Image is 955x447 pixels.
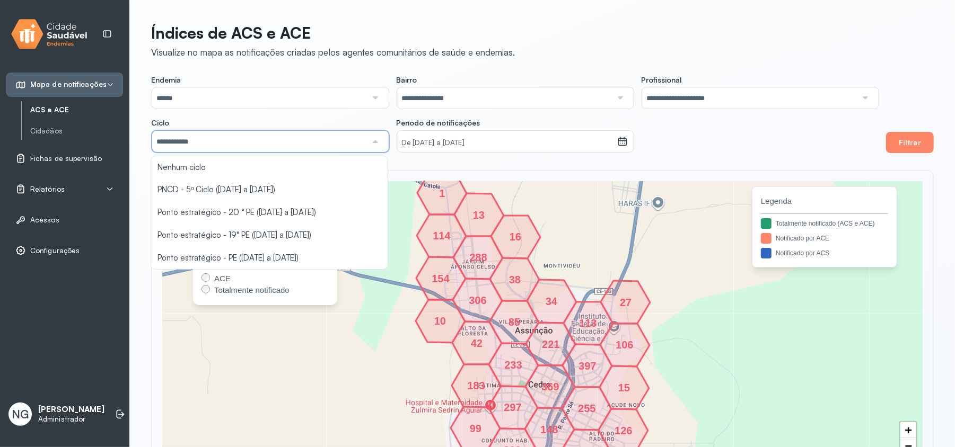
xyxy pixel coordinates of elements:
[776,219,875,228] div: Totalmente notificado (ACS e ACE)
[12,407,29,421] span: NG
[151,47,515,58] div: Visualize no mapa as notificações criadas pelos agentes comunitários de saúde e endemias.
[151,75,181,85] span: Endemia
[511,319,518,325] div: 85
[474,340,480,346] div: 42
[623,299,629,306] div: 27
[510,362,516,368] div: 233
[548,298,555,305] div: 34
[548,341,554,347] div: 221
[476,212,482,218] div: 13
[620,427,627,434] div: 126
[30,105,123,114] a: ACS e ACE
[621,342,628,348] div: 106
[475,297,481,303] div: 306
[621,385,627,391] div: 15
[30,80,107,89] span: Mapa de notificações
[30,246,80,255] span: Configurações
[214,274,231,283] span: ACE
[15,214,114,225] a: Acessos
[38,405,104,415] p: [PERSON_NAME]
[30,154,102,163] span: Fichas de supervisão
[905,423,912,436] span: +
[396,118,480,128] span: Período de notificações
[473,382,479,389] div: 183
[15,245,114,256] a: Configurações
[547,383,554,390] div: 369
[584,405,590,412] div: 255
[437,275,444,282] div: 154
[900,422,916,438] a: Zoom in
[15,153,114,164] a: Fichas de supervisão
[510,404,516,410] div: 297
[11,17,87,51] img: logo.svg
[151,23,515,42] p: Índices de ACS e ACE
[546,426,553,433] div: 148
[439,233,445,239] div: 114
[584,363,591,369] div: 397
[641,75,681,85] span: Profissional
[30,216,59,225] span: Acessos
[512,234,519,240] div: 16
[151,224,388,247] li: Ponto estratégico - 19° PE ([DATE] a [DATE])
[439,190,445,196] div: 1
[30,124,123,138] a: Cidadãos
[776,234,829,243] div: Notificado por ACE
[437,318,443,324] div: 10
[151,201,388,224] li: Ponto estratégico - 20 ° PE ([DATE] a [DATE])
[38,415,104,424] p: Administrador
[396,75,417,85] span: Bairro
[401,138,613,148] small: De [DATE] a [DATE]
[214,285,290,294] span: Totalmente notificado
[472,425,479,432] div: 99
[151,178,388,201] li: PNCD - 5º Ciclo ([DATE] a [DATE])
[512,276,518,283] div: 38
[475,254,481,261] div: 288
[151,156,388,179] li: Nenhum ciclo
[30,127,123,136] a: Cidadãos
[151,118,169,128] span: Ciclo
[30,103,123,117] a: ACS e ACE
[151,247,388,270] li: Ponto estratégico - PE ([DATE] a [DATE])
[30,185,65,194] span: Relatórios
[585,320,591,326] div: 113
[776,248,829,258] div: Notificado por ACS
